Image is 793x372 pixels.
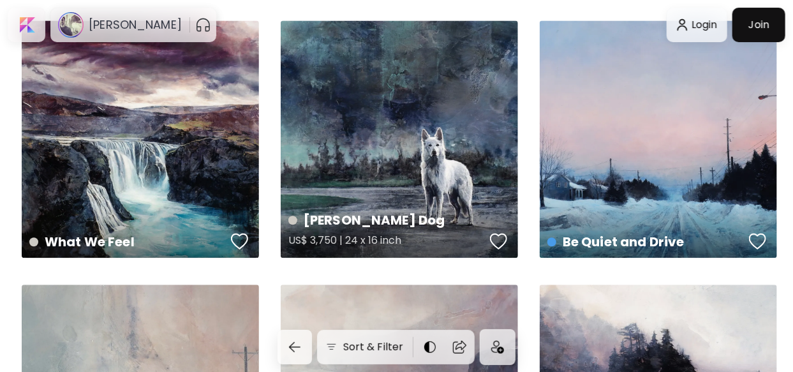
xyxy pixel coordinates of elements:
[540,20,777,258] a: Be Quiet and Drivefavoriteshttps://cdn.kaleido.art/CDN/Artwork/134532/Primary/medium.webp?updated...
[89,17,182,33] h6: [PERSON_NAME]
[278,330,317,364] a: back
[288,230,485,255] h5: US$ 3,750 | 24 x 16 inch
[195,15,211,35] button: pauseOutline IconGradient Icon
[22,20,259,258] a: What We Feelfavoriteshttps://cdn.kaleido.art/CDN/Artwork/138152/Primary/medium.webp?updated=623236
[281,20,518,258] a: [PERSON_NAME] DogUS$ 3,750 | 24 x 16 inchfavoriteshttps://cdn.kaleido.art/CDN/Artwork/134533/Prim...
[487,228,511,254] button: favorites
[547,232,745,251] h4: Be Quiet and Drive
[278,330,312,364] button: back
[288,211,485,230] h4: [PERSON_NAME] Dog
[228,228,252,254] button: favorites
[732,8,785,42] a: Join
[29,232,226,251] h4: What We Feel
[491,341,504,353] img: icon
[746,228,770,254] button: favorites
[287,339,302,355] img: back
[343,339,404,355] h6: Sort & Filter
